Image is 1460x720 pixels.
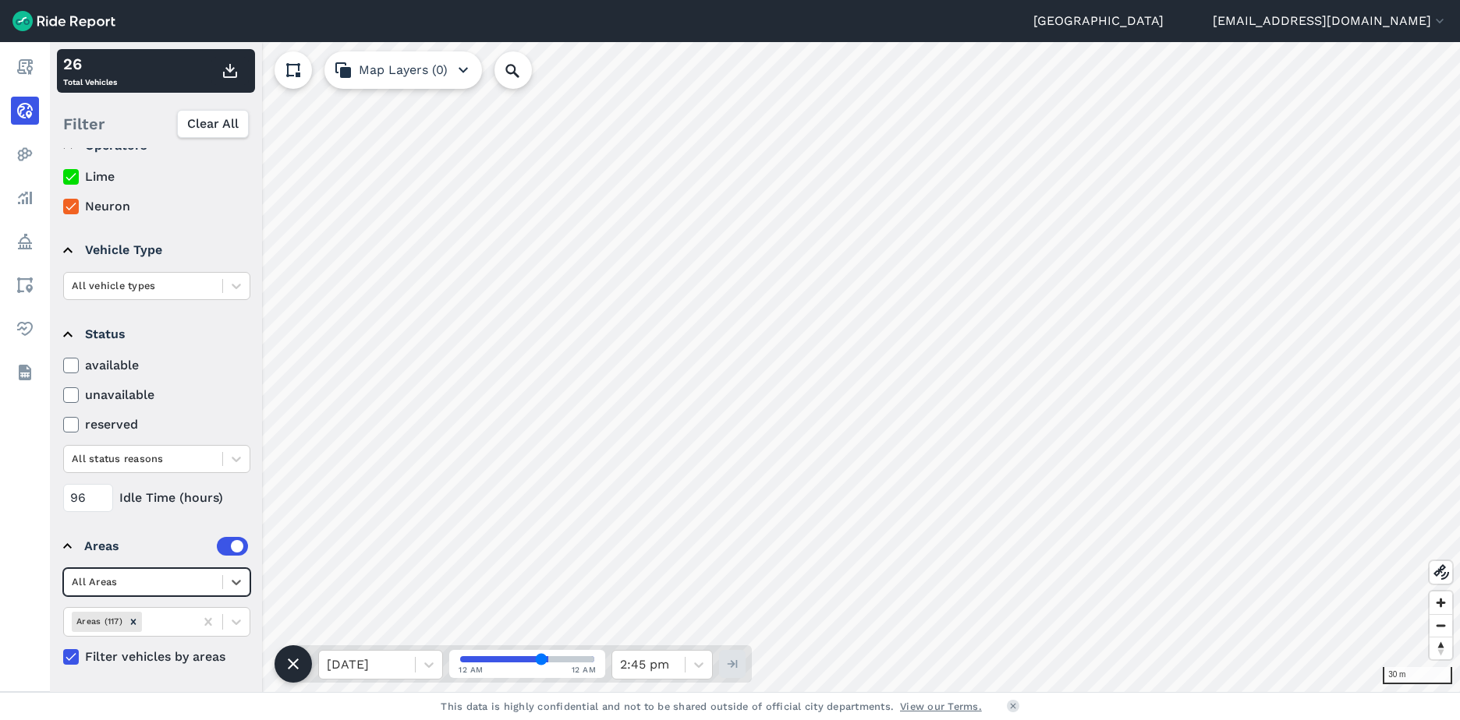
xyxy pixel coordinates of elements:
a: Realtime [11,97,39,125]
a: Analyze [11,184,39,212]
button: Zoom in [1430,591,1452,614]
button: [EMAIL_ADDRESS][DOMAIN_NAME] [1213,12,1448,30]
button: Clear All [177,110,249,138]
label: Filter vehicles by areas [63,648,250,666]
label: reserved [63,415,250,434]
label: Neuron [63,197,250,216]
button: Reset bearing to north [1430,637,1452,659]
summary: Status [63,312,248,356]
a: Areas [11,271,39,299]
a: Health [11,315,39,343]
a: View our Terms. [900,699,982,714]
div: Filter [57,100,255,148]
div: 30 m [1383,667,1452,684]
canvas: Map [50,42,1460,692]
img: Ride Report [12,11,115,31]
div: Idle Time (hours) [63,484,250,512]
a: [GEOGRAPHIC_DATA] [1033,12,1164,30]
span: Clear All [187,115,239,133]
button: Map Layers (0) [324,51,482,89]
label: Lime [63,168,250,186]
summary: Vehicle Type [63,228,248,272]
div: Remove Areas (117) [125,612,142,631]
span: 12 AM [459,664,484,676]
input: Search Location or Vehicles [494,51,557,89]
label: available [63,356,250,375]
a: Report [11,53,39,81]
summary: Areas [63,524,248,568]
div: 26 [63,52,117,76]
button: Zoom out [1430,614,1452,637]
label: unavailable [63,386,250,404]
span: 12 AM [572,664,597,676]
div: Total Vehicles [63,52,117,90]
a: Datasets [11,358,39,386]
div: Areas [84,537,248,556]
a: Heatmaps [11,140,39,168]
div: Areas (117) [72,612,125,631]
a: Policy [11,228,39,256]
